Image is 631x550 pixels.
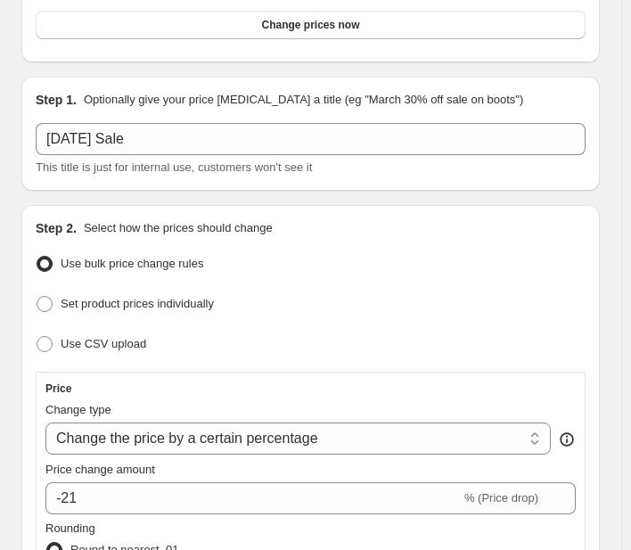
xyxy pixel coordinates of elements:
[84,219,273,237] p: Select how the prices should change
[261,18,359,32] span: Change prices now
[61,297,214,310] span: Set product prices individually
[45,521,95,535] span: Rounding
[84,91,523,109] p: Optionally give your price [MEDICAL_DATA] a title (eg "March 30% off sale on boots")
[45,403,111,416] span: Change type
[45,482,461,514] input: -15
[45,382,71,396] h3: Price
[558,431,576,448] div: help
[36,11,586,39] button: Change prices now
[36,123,586,155] input: 30% off holiday sale
[61,257,203,270] span: Use bulk price change rules
[45,463,155,476] span: Price change amount
[36,91,77,109] h2: Step 1.
[61,337,146,350] span: Use CSV upload
[36,219,77,237] h2: Step 2.
[464,491,538,505] span: % (Price drop)
[36,160,312,174] span: This title is just for internal use, customers won't see it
